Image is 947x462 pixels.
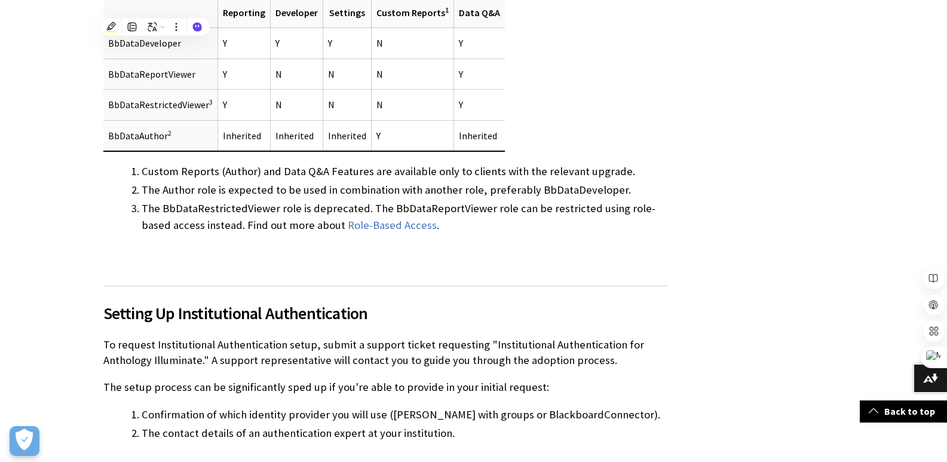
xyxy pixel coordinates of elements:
[323,120,371,151] td: Inherited
[371,90,453,120] td: N
[323,59,371,89] td: N
[142,406,667,423] li: Confirmation of which identity provider you will use ([PERSON_NAME] with groups or BlackboardConn...
[445,5,449,14] sup: 1
[103,90,218,120] th: BbDataRestrictedViewer
[209,97,213,106] sup: 3
[371,59,453,89] td: N
[103,380,667,395] p: The setup process can be significantly sped up if you're able to provide in your initial request:
[217,120,270,151] td: Inherited
[860,400,947,423] a: Back to top
[270,90,323,120] td: N
[270,120,323,151] td: Inherited
[103,120,218,151] th: BbDataAuthor
[168,128,171,137] sup: 2
[10,426,39,456] button: Open Preferences
[103,59,218,89] th: BbDataReportViewer
[103,337,667,368] p: To request Institutional Authentication setup, submit a support ticket requesting "Institutional ...
[453,59,505,89] td: Y
[142,200,667,234] li: The BbDataRestrictedViewer role is deprecated. The BbDataReportViewer role can be restricted usin...
[217,59,270,89] td: Y
[217,90,270,120] td: Y
[217,28,270,59] td: Y
[103,301,667,326] span: Setting Up Institutional Authentication
[323,90,371,120] td: N
[371,28,453,59] td: N
[371,120,453,151] td: Y
[270,59,323,89] td: N
[453,90,505,120] td: Y
[323,28,371,59] td: Y
[348,218,437,232] a: Role-Based Access
[453,120,505,151] td: Inherited
[103,28,218,59] th: BbDataDeveloper
[142,425,667,442] li: The contact details of an authentication expert at your institution.
[142,182,667,198] li: The Author role is expected to be used in combination with another role, preferably BbDataDeveloper.
[142,163,667,180] li: Custom Reports (Author) and Data Q&A Features are available only to clients with the relevant upg...
[453,28,505,59] td: Y
[270,28,323,59] td: Y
